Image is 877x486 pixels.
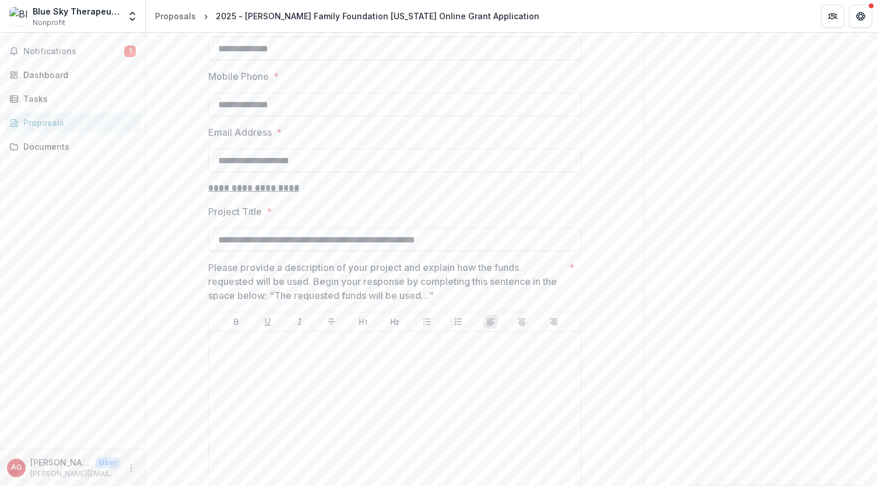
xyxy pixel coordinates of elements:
p: Mobile Phone [208,69,269,83]
button: Italicize [293,315,307,329]
div: Proposals [155,10,196,22]
div: Documents [23,140,131,153]
button: Heading 1 [356,315,370,329]
button: Notifications1 [5,42,141,61]
p: [PERSON_NAME][EMAIL_ADDRESS][DOMAIN_NAME] [30,469,120,479]
button: Heading 2 [388,315,402,329]
img: Blue Sky Therapeutic Riding And Respite [9,7,28,26]
a: Dashboard [5,65,141,84]
div: Tasks [23,93,131,105]
span: 1 [124,45,136,57]
p: [PERSON_NAME] [30,456,91,469]
button: Strike [324,315,338,329]
div: Dashboard [23,69,131,81]
p: Email Address [208,125,272,139]
button: Align Right [547,315,561,329]
div: 2025 - [PERSON_NAME] Family Foundation [US_STATE] Online Grant Application [216,10,539,22]
a: Documents [5,137,141,156]
button: Ordered List [451,315,465,329]
button: More [124,461,138,475]
span: Notifications [23,47,124,57]
button: Underline [261,315,275,329]
button: Partners [821,5,844,28]
p: Please provide a description of your project and explain how the funds requested will be used. Be... [208,260,564,302]
button: Open entity switcher [124,5,141,28]
button: Align Center [515,315,529,329]
span: Nonprofit [33,17,65,28]
button: Align Left [483,315,497,329]
button: Get Help [849,5,872,28]
div: Proposals [23,117,131,129]
div: Amy Gayhart [11,464,22,471]
button: Bold [229,315,243,329]
p: User [96,457,120,468]
button: Bullet List [420,315,434,329]
p: Project Title [208,205,262,219]
nav: breadcrumb [150,8,544,24]
a: Proposals [150,8,201,24]
div: Blue Sky Therapeutic Riding And Respite [33,5,120,17]
a: Proposals [5,113,141,132]
a: Tasks [5,89,141,108]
